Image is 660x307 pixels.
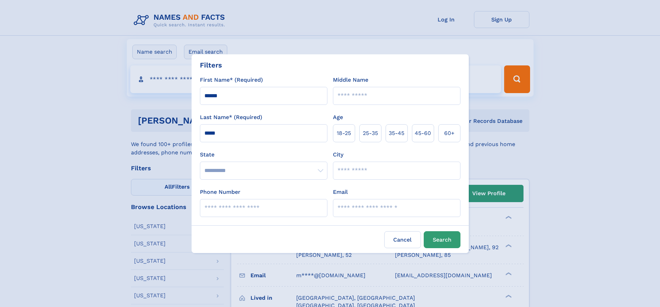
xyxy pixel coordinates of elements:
label: Cancel [384,231,421,248]
label: Last Name* (Required) [200,113,262,121]
span: 60+ [444,129,455,137]
label: Age [333,113,343,121]
label: State [200,151,327,159]
label: Email [333,188,348,196]
span: 18‑25 [337,129,351,137]
label: Middle Name [333,76,368,84]
label: City [333,151,343,159]
button: Search [424,231,460,248]
span: 35‑45 [389,129,404,137]
span: 25‑35 [363,129,378,137]
label: First Name* (Required) [200,76,263,84]
label: Phone Number [200,188,240,196]
span: 45‑60 [415,129,431,137]
div: Filters [200,60,222,70]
